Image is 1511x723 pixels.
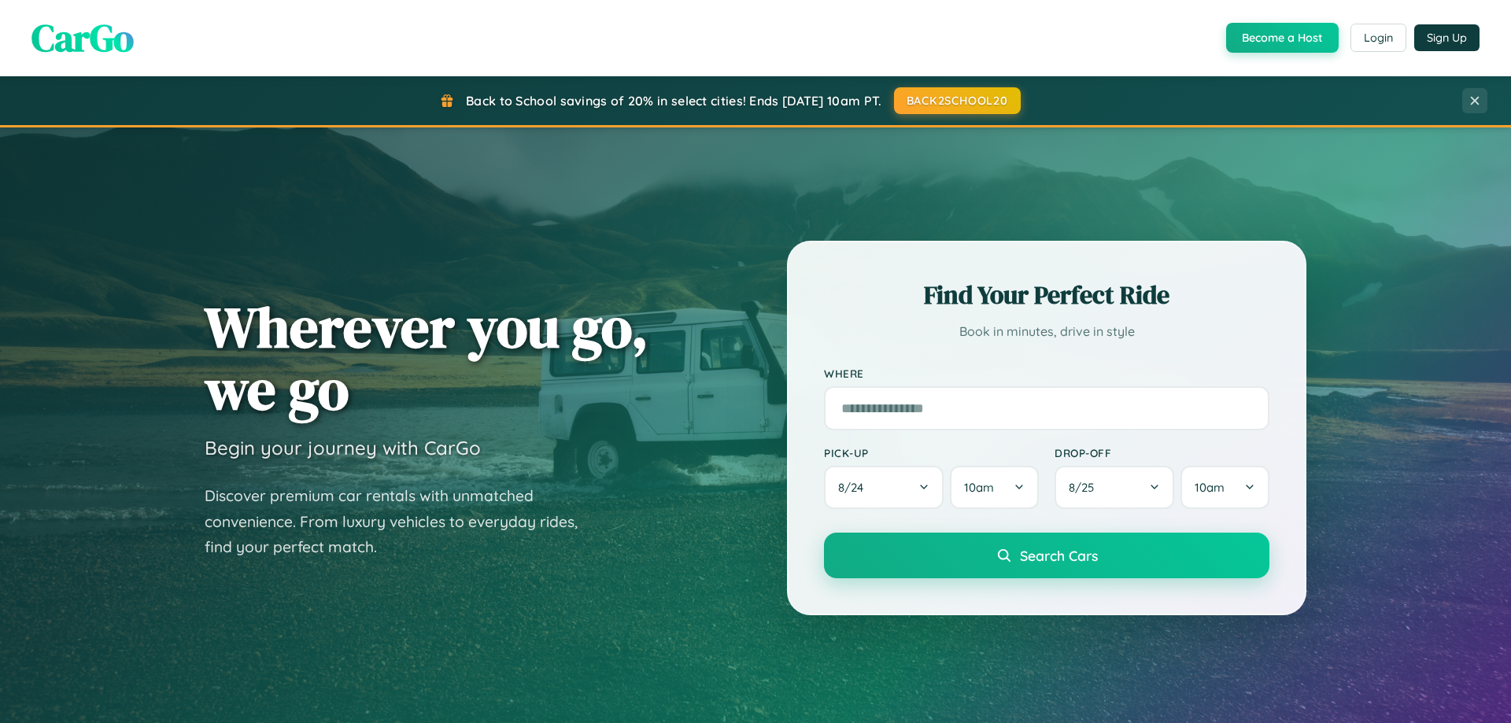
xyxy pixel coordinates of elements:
p: Discover premium car rentals with unmatched convenience. From luxury vehicles to everyday rides, ... [205,483,598,560]
button: Sign Up [1414,24,1480,51]
button: BACK2SCHOOL20 [894,87,1021,114]
p: Book in minutes, drive in style [824,320,1269,343]
button: 10am [1180,466,1269,509]
span: Back to School savings of 20% in select cities! Ends [DATE] 10am PT. [466,93,881,109]
button: 10am [950,466,1039,509]
button: Login [1350,24,1406,52]
span: 8 / 24 [838,480,871,495]
span: 8 / 25 [1069,480,1102,495]
span: Search Cars [1020,547,1098,564]
label: Drop-off [1055,446,1269,459]
label: Where [824,367,1269,380]
button: Become a Host [1226,23,1339,53]
span: 10am [964,480,994,495]
button: 8/24 [824,466,944,509]
span: 10am [1195,480,1225,495]
label: Pick-up [824,446,1039,459]
span: CarGo [31,12,134,64]
button: Search Cars [824,533,1269,578]
button: 8/25 [1055,466,1174,509]
h3: Begin your journey with CarGo [205,436,481,459]
h2: Find Your Perfect Ride [824,278,1269,312]
h1: Wherever you go, we go [205,296,648,420]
